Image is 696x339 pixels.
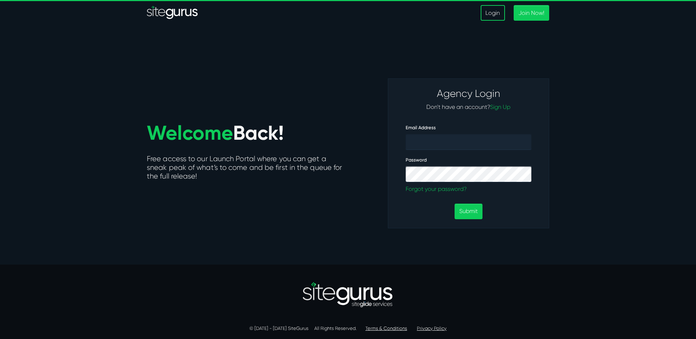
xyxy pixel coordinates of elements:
[455,204,482,219] button: Submit
[490,103,510,110] a: Sign Up
[147,6,198,20] img: Sitegurus Logo
[417,326,447,331] a: Privacy Policy
[406,157,427,163] label: Password
[147,155,343,182] h5: Free access to our Launch Portal where you can get a sneak peak of what’s to come and be first in...
[147,121,233,145] span: Welcome
[147,325,549,332] p: © [DATE] - [DATE] SiteGurus All Rights Reserved.
[406,125,436,131] label: Email Address
[406,87,531,100] h3: Agency Login
[147,6,198,20] a: SiteGurus
[514,5,549,21] a: Join Now!
[481,5,505,21] a: Login
[406,185,531,193] a: Forgot your password?
[147,122,335,144] h1: Back!
[365,326,407,331] a: Terms & Conditions
[406,103,531,111] p: Don't have an account?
